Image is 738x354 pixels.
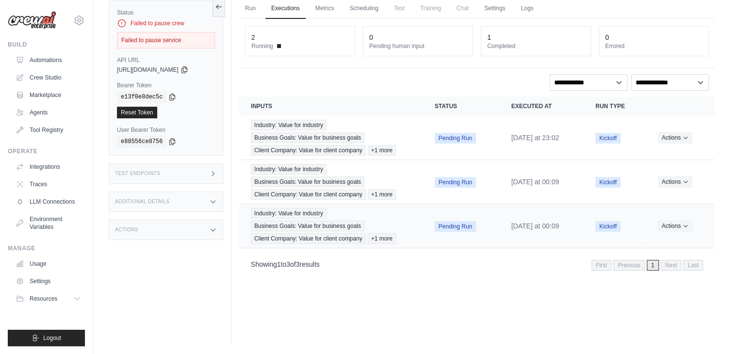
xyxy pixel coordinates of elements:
a: Tool Registry [12,122,85,138]
p: Showing to of results [251,259,320,269]
h3: Actions [115,227,138,233]
button: Resources [12,291,85,306]
span: 1 [277,260,281,268]
a: Settings [12,274,85,289]
time: August 16, 2025 at 00:09 IST [511,222,559,230]
code: e13f0e8dec5c [117,91,166,103]
div: 0 [369,32,373,42]
span: Pending Run [435,177,476,188]
span: +1 more [368,145,396,156]
a: Automations [12,52,85,68]
button: Actions for execution [658,220,692,232]
div: 0 [605,32,609,42]
th: Executed at [500,97,584,116]
span: Next [661,260,682,271]
a: Usage [12,256,85,272]
span: Client Company: Value for client company [251,145,366,156]
span: 3 [296,260,300,268]
div: Build [8,41,85,48]
a: Integrations [12,159,85,175]
a: Agents [12,105,85,120]
code: e88556ce8756 [117,136,166,147]
time: August 17, 2025 at 23:02 IST [511,134,559,142]
label: User Bearer Token [117,126,215,134]
span: Running [251,42,273,50]
div: Manage [8,244,85,252]
dt: Completed [487,42,585,50]
th: Inputs [239,97,423,116]
button: Logout [8,330,85,346]
div: 1 [487,32,491,42]
a: Reset Token [117,107,157,118]
span: 1 [647,260,659,271]
span: Business Goals: Value for business goals [251,177,364,187]
h3: Test Endpoints [115,171,161,177]
span: Logout [43,334,61,342]
div: Failed to pause service [117,32,215,48]
button: Actions for execution [658,176,692,188]
label: API URL [117,56,215,64]
span: Resources [30,295,57,303]
span: Business Goals: Value for business goals [251,221,364,231]
a: Marketplace [12,87,85,103]
span: Business Goals: Value for business goals [251,132,364,143]
label: Bearer Token [117,81,215,89]
a: Environment Variables [12,211,85,235]
dt: Errored [605,42,703,50]
button: Actions for execution [658,132,692,144]
div: 2 [251,32,255,42]
span: Previous [613,260,645,271]
span: Industry: Value for industry [251,164,327,175]
span: Kickoff [595,221,621,232]
span: Client Company: Value for client company [251,233,366,244]
span: +1 more [368,233,396,244]
span: First [591,260,611,271]
span: 3 [286,260,290,268]
span: Pending Run [435,221,476,232]
time: August 16, 2025 at 00:09 IST [511,178,559,186]
span: +1 more [368,189,396,200]
section: Crew executions table [239,97,715,277]
a: View execution details for Industry [251,208,411,244]
a: View execution details for Industry [251,120,411,156]
div: Failed to pause crew [117,18,215,28]
dt: Pending human input [369,42,467,50]
th: Status [423,97,500,116]
iframe: Chat Widget [689,307,738,354]
a: View execution details for Industry [251,164,411,200]
a: Crew Studio [12,70,85,85]
span: Last [683,260,703,271]
img: Logo [8,11,56,30]
th: Run Type [584,97,646,116]
span: Kickoff [595,177,621,188]
span: Industry: Value for industry [251,120,327,130]
h3: Additional Details [115,199,169,205]
span: Client Company: Value for client company [251,189,366,200]
nav: Pagination [591,260,703,271]
span: Pending Run [435,133,476,144]
span: [URL][DOMAIN_NAME] [117,66,179,74]
div: Operate [8,147,85,155]
span: Industry: Value for industry [251,208,327,219]
nav: Pagination [239,252,715,277]
label: Status [117,9,215,16]
a: LLM Connections [12,194,85,209]
span: Kickoff [595,133,621,144]
a: Traces [12,177,85,192]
